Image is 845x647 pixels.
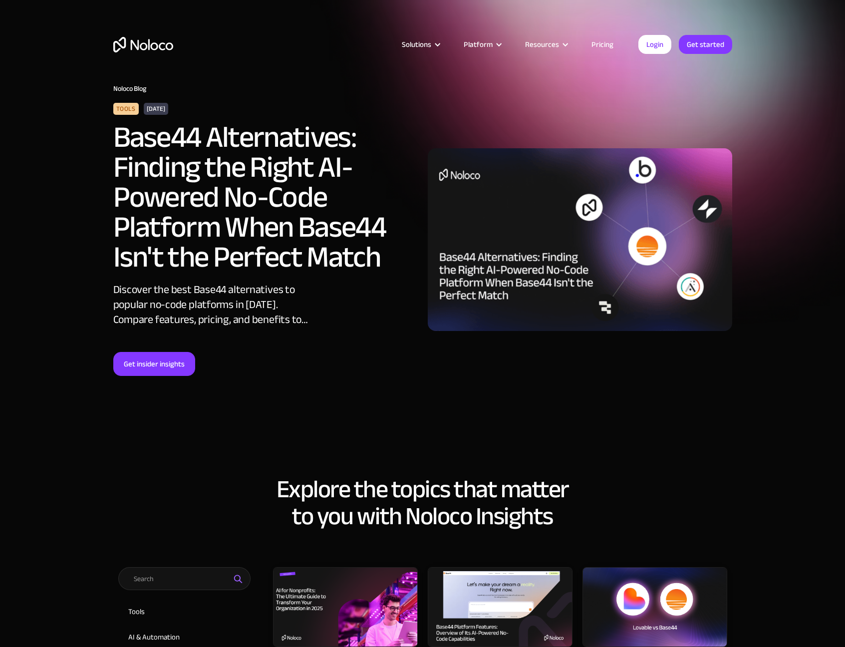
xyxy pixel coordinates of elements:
div: Tools [113,103,139,115]
a: Pricing [579,38,626,51]
a: Get started [679,35,732,54]
div: Platform [464,38,493,51]
a: home [113,37,173,52]
div: Discover the best Base44 alternatives to popular no-code platforms in [DATE]. Compare features, p... [113,282,318,327]
div: Resources [525,38,559,51]
div: Solutions [402,38,431,51]
h2: Base44 Alternatives: Finding the Right AI-Powered No-Code Platform When Base44 Isn't the Perfect ... [113,122,388,272]
div: Platform [451,38,513,51]
h2: Explore the topics that matter to you with Noloco Insights [113,476,732,530]
a: Get insider insights [113,352,195,376]
input: Search [118,567,251,590]
div: [DATE] [144,103,168,115]
div: Solutions [389,38,451,51]
a: Login [638,35,671,54]
div: Resources [513,38,579,51]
